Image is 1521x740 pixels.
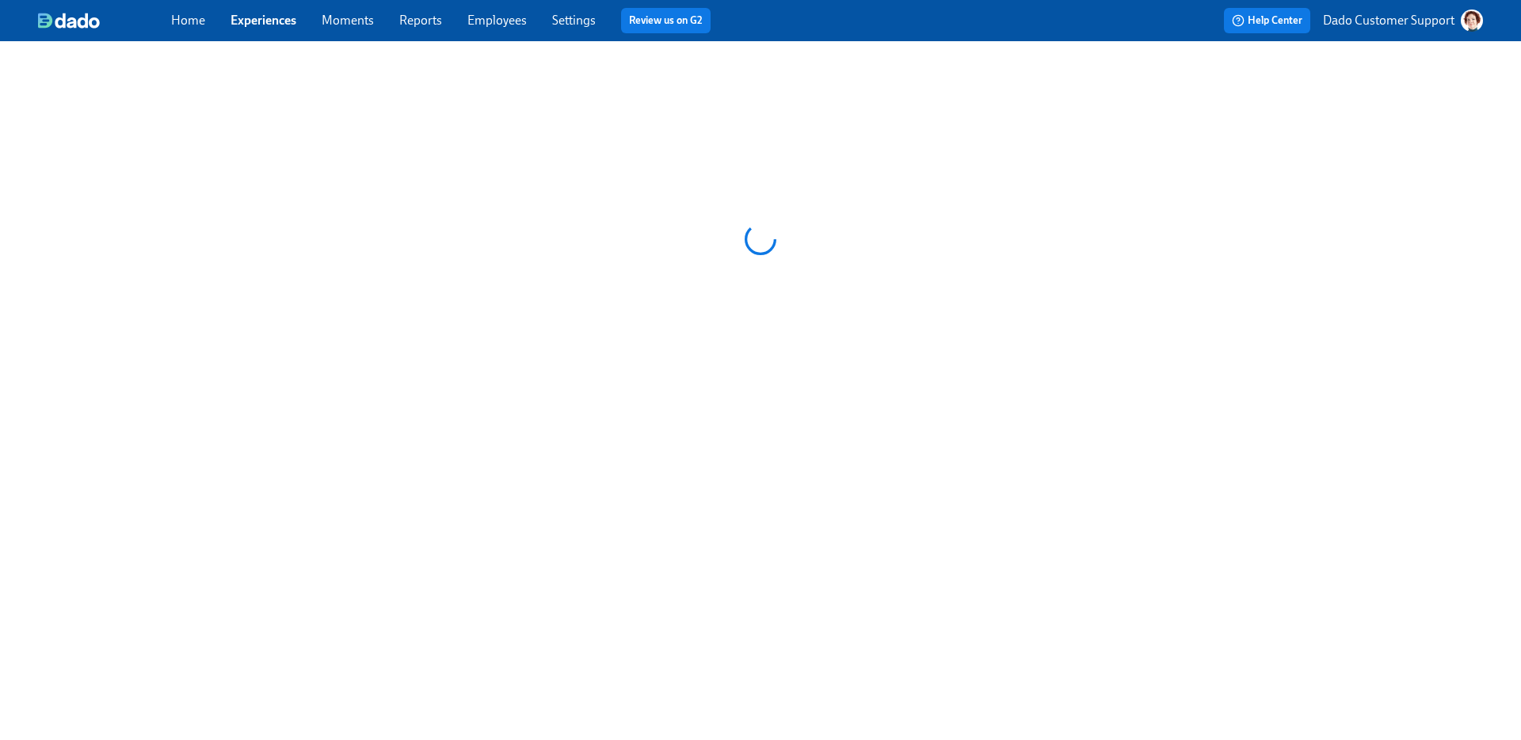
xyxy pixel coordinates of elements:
p: Dado Customer Support [1323,12,1454,29]
a: Reports [399,13,442,28]
a: Employees [467,13,527,28]
button: Review us on G2 [621,8,711,33]
a: Review us on G2 [629,13,703,29]
a: Settings [552,13,596,28]
a: Moments [322,13,374,28]
button: Dado Customer Support [1323,10,1483,32]
a: Experiences [231,13,296,28]
a: dado [38,13,171,29]
img: AATXAJw-nxTkv1ws5kLOi-TQIsf862R-bs_0p3UQSuGH=s96-c [1461,10,1483,32]
button: Help Center [1224,8,1310,33]
span: Help Center [1232,13,1302,29]
a: Home [171,13,205,28]
img: dado [38,13,100,29]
